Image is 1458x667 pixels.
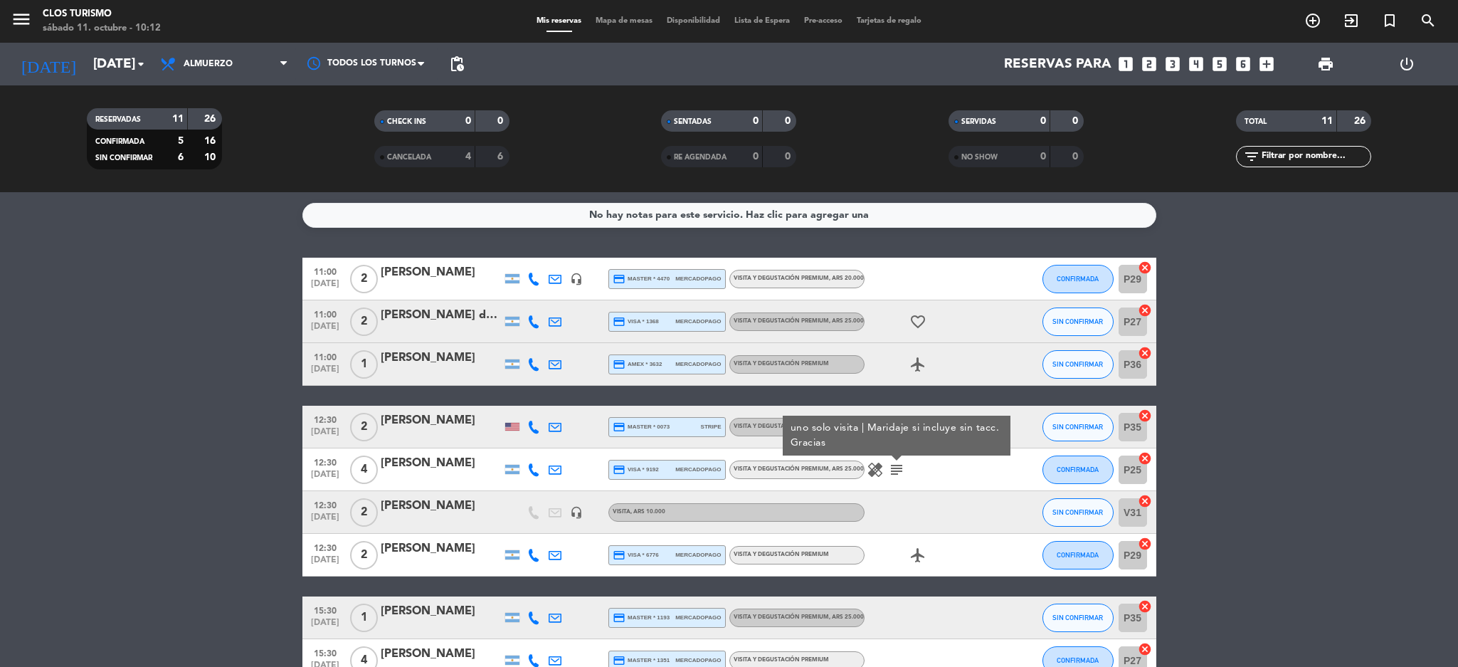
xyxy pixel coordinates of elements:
i: credit_card [613,654,625,667]
i: headset_mic [570,506,583,519]
span: 2 [350,308,378,336]
i: favorite_border [909,313,926,330]
span: Pre-acceso [797,17,850,25]
button: SIN CONFIRMAR [1042,413,1114,441]
span: , ARS 25.000 [829,614,864,620]
span: print [1317,56,1334,73]
span: 1 [350,350,378,379]
span: CONFIRMADA [95,138,144,145]
button: CONFIRMADA [1042,541,1114,569]
span: 1 [350,604,378,632]
strong: 11 [1321,116,1333,126]
strong: 0 [497,116,506,126]
div: [PERSON_NAME] [381,540,502,558]
div: [PERSON_NAME] de [PERSON_NAME] [381,306,502,325]
i: arrow_drop_down [132,56,149,73]
button: SIN CONFIRMAR [1042,350,1114,379]
span: VISITA [613,509,665,515]
span: SIN CONFIRMAR [1052,423,1103,431]
strong: 0 [785,152,793,162]
button: SIN CONFIRMAR [1042,498,1114,527]
i: subject [888,461,905,478]
i: credit_card [613,273,625,285]
button: SIN CONFIRMAR [1042,604,1114,632]
span: 12:30 [307,496,343,513]
div: LOG OUT [1366,43,1447,85]
i: looks_3 [1163,55,1182,73]
div: [PERSON_NAME] [381,411,502,430]
span: 11:00 [307,305,343,322]
span: , ARS 10.000 [630,509,665,515]
i: credit_card [613,463,625,476]
span: master * 1351 [613,654,670,667]
span: mercadopago [675,317,721,326]
i: cancel [1138,537,1152,551]
span: mercadopago [675,613,721,622]
i: cancel [1138,599,1152,614]
span: Almuerzo [184,59,233,69]
span: SIN CONFIRMAR [1052,317,1103,325]
span: 11:00 [307,348,343,364]
button: SIN CONFIRMAR [1042,308,1114,336]
i: filter_list [1243,148,1260,165]
span: CONFIRMADA [1057,466,1099,473]
div: [PERSON_NAME] [381,497,502,515]
strong: 0 [1040,116,1046,126]
strong: 0 [1040,152,1046,162]
div: [PERSON_NAME] [381,349,502,367]
i: cancel [1138,451,1152,466]
span: amex * 3632 [613,358,662,371]
span: [DATE] [307,555,343,572]
span: VISITA Y DEGUSTACIÓN PREMIUM [734,614,864,620]
span: , ARS 20.000 [829,275,864,281]
i: cancel [1138,494,1152,508]
span: VISITA Y DEGUSTACIÓN PREMIUM [734,552,829,557]
i: cancel [1138,261,1152,275]
input: Filtrar por nombre... [1260,149,1370,164]
span: NO SHOW [961,154,998,161]
span: 12:30 [307,453,343,470]
span: SENTADAS [674,118,712,125]
span: mercadopago [675,550,721,560]
i: cancel [1138,303,1152,317]
div: Clos Turismo [43,7,161,21]
span: mercadopago [675,274,721,283]
strong: 0 [1072,152,1081,162]
i: looks_one [1116,55,1135,73]
span: 12:30 [307,539,343,555]
span: [DATE] [307,322,343,338]
i: looks_two [1140,55,1158,73]
span: RESERVADAS [95,116,141,123]
span: TOTAL [1245,118,1267,125]
span: SIN CONFIRMAR [1052,360,1103,368]
span: master * 1193 [613,611,670,624]
strong: 4 [465,152,471,162]
span: SIN CONFIRMAR [95,154,152,162]
i: cancel [1138,346,1152,360]
div: [PERSON_NAME] [381,263,502,282]
span: [DATE] [307,279,343,295]
span: mercadopago [675,359,721,369]
span: Reservas para [1004,56,1111,72]
span: 15:30 [307,644,343,661]
strong: 0 [753,116,759,126]
span: VISITA Y DEGUSTACIÓN PREMIUM [734,318,864,324]
strong: 6 [178,152,184,162]
i: airplanemode_active [909,356,926,373]
strong: 6 [497,152,506,162]
strong: 5 [178,136,184,146]
span: VISITA Y DEGUSTACIÓN PREMIUM [734,466,864,472]
i: credit_card [613,611,625,624]
span: 12:30 [307,411,343,427]
span: , ARS 25.000 [829,318,864,324]
span: CONFIRMADA [1057,551,1099,559]
span: mercadopago [675,465,721,474]
span: 15:30 [307,602,343,618]
i: healing [867,461,884,478]
span: 2 [350,498,378,527]
div: [PERSON_NAME] [381,602,502,621]
span: SIN CONFIRMAR [1052,508,1103,516]
strong: 16 [204,136,218,146]
span: visa * 1368 [613,315,659,328]
span: Mapa de mesas [588,17,660,25]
